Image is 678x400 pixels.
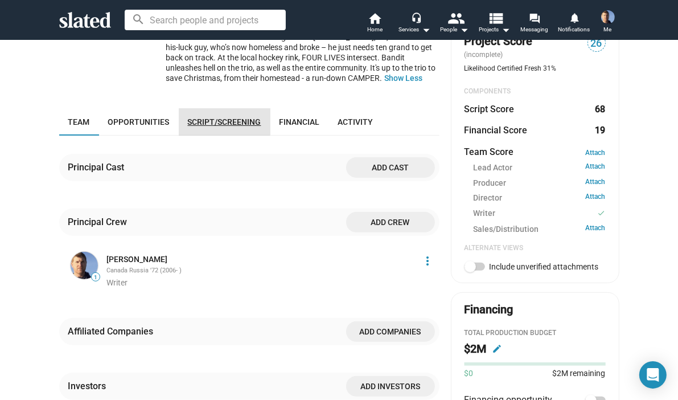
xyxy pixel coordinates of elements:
a: Team [59,108,99,136]
button: Add companies [346,321,435,342]
span: Activity [338,117,373,126]
span: Add crew [355,212,426,232]
span: 1 [92,274,100,281]
a: Messaging [515,11,554,36]
span: Writer [474,208,496,220]
div: Open Intercom Messenger [639,361,667,389]
button: Projects [475,11,515,36]
a: Attach [586,162,606,173]
span: Messaging [520,23,548,36]
span: Opportunities [108,117,170,126]
mat-icon: home [368,11,382,25]
span: 26 [588,36,605,51]
button: Edit budget [488,340,506,358]
span: $2M remaining [553,369,606,378]
dt: Financial Score [465,124,528,136]
mat-icon: view_list [487,10,504,26]
span: Director [474,193,503,203]
span: Team [68,117,90,126]
mat-icon: notifications [569,12,580,23]
mat-icon: arrow_drop_down [499,23,512,36]
div: Canada Russia '72 (2006- ) [107,267,414,275]
dd: 68 [595,103,606,115]
div: Financing [465,302,513,317]
dd: 19 [595,124,606,136]
mat-icon: arrow_drop_down [420,23,433,36]
button: Add crew [346,212,435,232]
span: Home [367,23,383,36]
img: Joel Cousins [71,252,98,279]
mat-icon: edit [492,344,502,354]
span: Add cast [355,157,426,178]
input: Search people and projects [125,10,286,30]
span: Project Score [465,34,533,49]
div: Principal Crew [68,216,132,228]
a: Financial [270,108,329,136]
span: Projects [479,23,510,36]
mat-icon: forum [529,13,540,23]
button: Show Less [385,73,423,83]
span: Add companies [355,321,426,342]
mat-icon: more_vert [421,254,435,268]
button: Add cast [346,157,435,178]
div: Alternate Views [465,244,606,253]
button: Services [395,11,435,36]
div: Likelihood Certified Fresh 31% [465,64,606,74]
mat-icon: check [598,208,606,219]
span: Add investors [355,376,426,397]
span: $0 [465,368,474,379]
a: Activity [329,108,383,136]
mat-icon: people [447,10,464,26]
a: Script/Screening [179,108,270,136]
button: Add investors [346,376,435,397]
span: Me [604,23,612,36]
span: Producer [474,178,507,189]
button: People [435,11,475,36]
a: Attach [586,149,606,157]
button: Joel CousinsMe [594,8,622,38]
span: Financial [280,117,320,126]
div: Services [399,23,431,36]
span: Notifications [558,23,590,36]
a: [PERSON_NAME] [107,254,168,265]
div: Total Production budget [465,329,606,338]
div: COMPONENTS [465,87,606,96]
span: Writer [107,278,128,287]
a: Attach [586,193,606,203]
a: Home [355,11,395,36]
h2: $2M [465,341,487,357]
div: Investors [68,380,111,392]
mat-icon: arrow_drop_down [458,23,471,36]
mat-icon: headset_mic [411,13,421,23]
span: Sales/Distribution [474,224,539,235]
dt: Team Score [465,146,514,158]
a: Notifications [554,11,594,36]
div: Affiliated Companies [68,325,158,337]
span: Lead Actor [474,162,513,173]
div: People [441,23,469,36]
dt: Script Score [465,103,515,115]
a: Attach [586,178,606,189]
a: Attach [586,224,606,235]
span: (incomplete) [465,51,506,59]
span: Include unverified attachments [490,262,599,271]
span: Script/Screening [188,117,261,126]
a: Opportunities [99,108,179,136]
img: Joel Cousins [601,10,615,24]
div: Principal Cast [68,161,129,173]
